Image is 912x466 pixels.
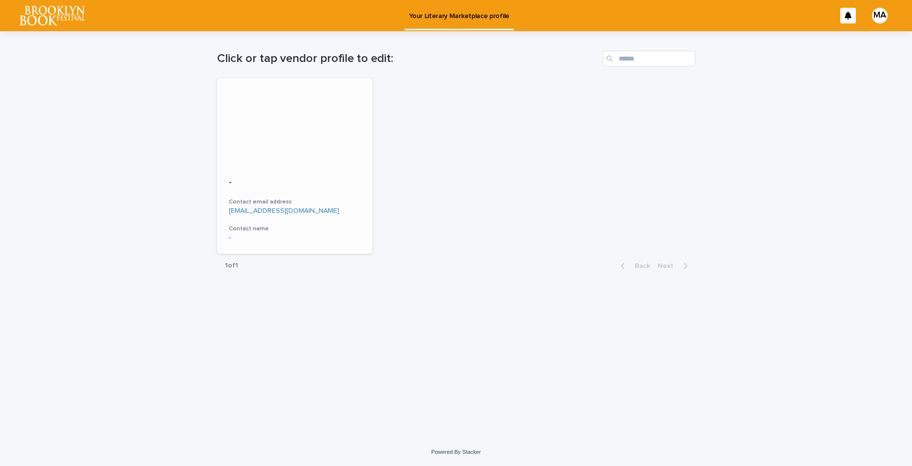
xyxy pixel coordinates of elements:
[229,178,361,188] p: -
[229,198,361,206] h3: Contact email address
[872,8,888,23] div: MA
[603,51,695,66] input: Search
[217,52,599,66] h1: Click or tap vendor profile to edit:
[229,225,361,233] h3: Contact name
[658,263,679,269] span: Next
[613,262,654,270] button: Back
[654,262,695,270] button: Next
[217,254,246,278] p: 1 of 1
[629,263,650,269] span: Back
[229,234,361,242] p: -
[217,78,373,254] a: -Contact email address[EMAIL_ADDRESS][DOMAIN_NAME]Contact name-
[229,207,339,214] a: [EMAIL_ADDRESS][DOMAIN_NAME]
[431,449,481,455] a: Powered By Stacker
[20,6,85,25] img: l65f3yHPToSKODuEVUav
